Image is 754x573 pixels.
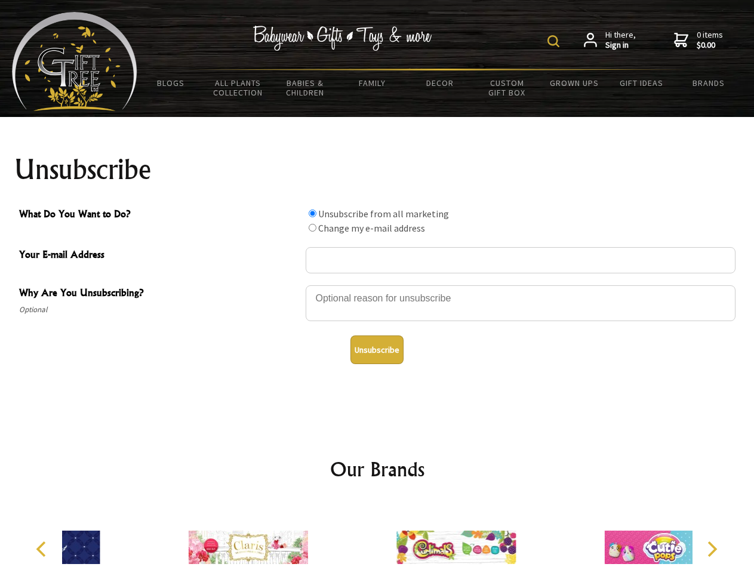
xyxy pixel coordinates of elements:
img: Babywear - Gifts - Toys & more [253,26,432,51]
span: Hi there, [605,30,636,51]
span: Why Are You Unsubscribing? [19,285,300,303]
a: Hi there,Sign in [584,30,636,51]
a: Custom Gift Box [473,70,541,105]
label: Unsubscribe from all marketing [318,208,449,220]
button: Next [698,536,725,562]
input: Your E-mail Address [306,247,735,273]
a: BLOGS [137,70,205,95]
strong: Sign in [605,40,636,51]
a: Gift Ideas [608,70,675,95]
span: What Do You Want to Do? [19,207,300,224]
label: Change my e-mail address [318,222,425,234]
strong: $0.00 [697,40,723,51]
h2: Our Brands [24,455,731,483]
span: 0 items [697,29,723,51]
a: Brands [675,70,743,95]
a: Decor [406,70,473,95]
h1: Unsubscribe [14,155,740,184]
a: All Plants Collection [205,70,272,105]
button: Unsubscribe [350,335,404,364]
img: product search [547,35,559,47]
span: Your E-mail Address [19,247,300,264]
span: Optional [19,303,300,317]
a: Grown Ups [540,70,608,95]
input: What Do You Want to Do? [309,224,316,232]
input: What Do You Want to Do? [309,210,316,217]
img: Babyware - Gifts - Toys and more... [12,12,137,111]
button: Previous [30,536,56,562]
a: 0 items$0.00 [674,30,723,51]
a: Babies & Children [272,70,339,105]
textarea: Why Are You Unsubscribing? [306,285,735,321]
a: Family [339,70,407,95]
